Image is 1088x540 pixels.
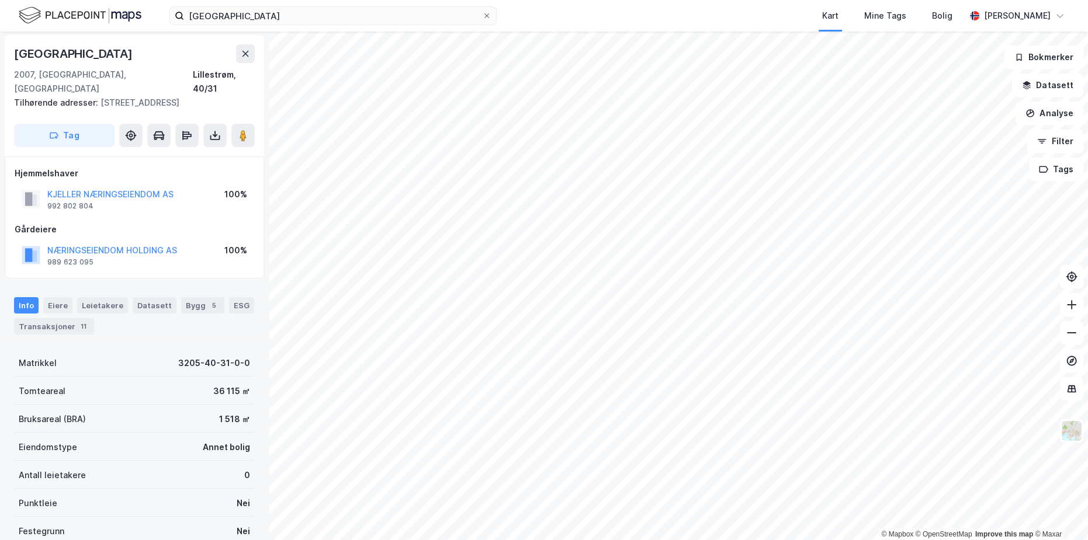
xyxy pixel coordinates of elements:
button: Tag [14,124,115,147]
div: [GEOGRAPHIC_DATA] [14,44,135,63]
div: Gårdeiere [15,222,254,236]
div: Mine Tags [864,9,906,23]
div: ESG [229,297,254,313]
div: 36 115 ㎡ [213,384,250,398]
div: 11 [78,320,89,332]
div: Bolig [932,9,952,23]
div: Lillestrøm, 40/31 [193,68,255,96]
div: 1 518 ㎡ [219,412,250,426]
div: Transaksjoner [14,318,94,335]
div: [STREET_ADDRESS] [14,96,245,110]
div: Bygg [181,297,224,313]
div: Matrikkel [19,356,57,370]
iframe: Chat Widget [1030,484,1088,540]
div: Eiere [43,297,72,313]
button: Analyse [1016,102,1083,125]
div: Festegrunn [19,524,64,538]
div: Kart [822,9,838,23]
div: 992 802 804 [47,201,93,211]
img: logo.f888ab2527a4732fd821a326f86c7f29.svg [19,5,141,26]
div: Leietakere [77,297,128,313]
div: Annet bolig [203,440,250,454]
div: Antall leietakere [19,468,86,482]
a: Mapbox [881,530,913,538]
input: Søk på adresse, matrikkel, gårdeiere, leietakere eller personer [184,7,482,25]
div: Punktleie [19,496,57,510]
div: Eiendomstype [19,440,77,454]
div: 100% [224,187,247,201]
div: Datasett [133,297,176,313]
div: 2007, [GEOGRAPHIC_DATA], [GEOGRAPHIC_DATA] [14,68,193,96]
a: Improve this map [975,530,1033,538]
div: Nei [237,524,250,538]
button: Bokmerker [1004,46,1083,69]
div: Hjemmelshaver [15,166,254,180]
button: Datasett [1012,74,1083,97]
div: Tomteareal [19,384,65,398]
div: 5 [208,299,220,311]
div: Bruksareal (BRA) [19,412,86,426]
button: Tags [1029,158,1083,181]
div: 0 [244,468,250,482]
span: Tilhørende adresser: [14,97,101,107]
div: Nei [237,496,250,510]
a: OpenStreetMap [916,530,972,538]
div: Info [14,297,39,313]
div: [PERSON_NAME] [984,9,1051,23]
div: 100% [224,243,247,257]
button: Filter [1027,130,1083,153]
div: 3205-40-31-0-0 [178,356,250,370]
div: 989 623 095 [47,257,93,267]
img: Z [1061,420,1083,442]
